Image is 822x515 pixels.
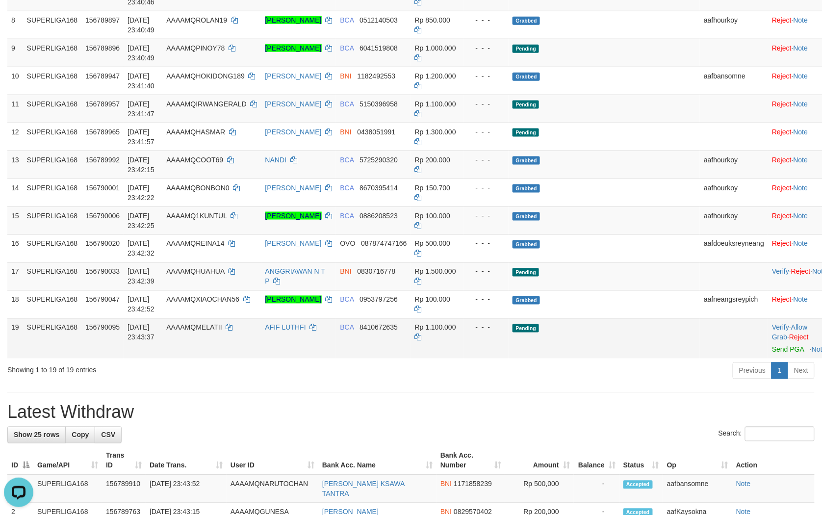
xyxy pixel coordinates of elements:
[358,268,396,276] span: Copy 0830716778 to clipboard
[415,184,450,192] span: Rp 150.700
[23,39,82,67] td: SUPERLIGA168
[360,156,398,164] span: Copy 5725290320 to clipboard
[700,179,768,206] td: aafhourkoy
[85,212,120,220] span: 156790006
[468,211,505,221] div: - - -
[772,184,792,192] a: Reject
[700,67,768,95] td: aafbansomne
[340,72,351,80] span: BNI
[128,324,154,341] span: [DATE] 23:43:37
[415,16,450,24] span: Rp 850.000
[468,127,505,137] div: - - -
[7,447,33,475] th: ID: activate to sort column descending
[415,268,456,276] span: Rp 1.500.000
[146,475,227,503] td: [DATE] 23:43:52
[33,447,102,475] th: Game/API: activate to sort column ascending
[468,99,505,109] div: - - -
[265,296,322,304] a: [PERSON_NAME]
[166,268,224,276] span: AAAAMQHUAHUA
[468,155,505,165] div: - - -
[736,480,751,488] a: Note
[23,67,82,95] td: SUPERLIGA168
[128,100,154,118] span: [DATE] 23:41:47
[340,240,355,248] span: OVO
[772,100,792,108] a: Reject
[340,16,354,24] span: BCA
[85,100,120,108] span: 156789957
[440,480,452,488] span: BNI
[166,156,223,164] span: AAAAMQCOOT69
[415,100,456,108] span: Rp 1.100.000
[128,268,154,285] span: [DATE] 23:42:39
[772,296,792,304] a: Reject
[361,240,407,248] span: Copy 087874747166 to clipboard
[7,403,815,422] h1: Latest Withdraw
[227,475,318,503] td: AAAAMQNARUTOCHAN
[360,44,398,52] span: Copy 6041519808 to clipboard
[772,128,792,136] a: Reject
[340,324,354,332] span: BCA
[322,480,405,498] a: [PERSON_NAME] KSAWA TANTRA
[265,100,322,108] a: [PERSON_NAME]
[513,73,540,81] span: Grabbed
[7,262,23,290] td: 17
[772,16,792,24] a: Reject
[772,324,807,341] span: ·
[85,44,120,52] span: 156789896
[7,234,23,262] td: 16
[4,4,33,33] button: Open LiveChat chat widget
[415,72,456,80] span: Rp 1.200.000
[72,431,89,439] span: Copy
[771,362,788,379] a: 1
[513,156,540,165] span: Grabbed
[23,151,82,179] td: SUPERLIGA168
[85,268,120,276] span: 156790033
[23,11,82,39] td: SUPERLIGA168
[360,212,398,220] span: Copy 0886208523 to clipboard
[772,268,789,276] a: Verify
[663,447,732,475] th: Op: activate to sort column ascending
[415,240,450,248] span: Rp 500.000
[415,324,456,332] span: Rp 1.100.000
[772,324,789,332] a: Verify
[128,156,154,174] span: [DATE] 23:42:15
[505,475,574,503] td: Rp 500,000
[745,427,815,441] input: Search:
[23,290,82,318] td: SUPERLIGA168
[358,128,396,136] span: Copy 0438051991 to clipboard
[166,72,245,80] span: AAAAMQHOKIDONG189
[7,11,23,39] td: 8
[166,44,225,52] span: AAAAMQPINOY78
[360,296,398,304] span: Copy 0953797256 to clipboard
[358,72,396,80] span: Copy 1182492553 to clipboard
[128,44,154,62] span: [DATE] 23:40:49
[85,128,120,136] span: 156789965
[513,324,539,333] span: Pending
[166,296,239,304] span: AAAAMQXIAOCHAN56
[468,295,505,305] div: - - -
[7,206,23,234] td: 15
[23,95,82,123] td: SUPERLIGA168
[265,128,322,136] a: [PERSON_NAME]
[574,475,619,503] td: -
[513,240,540,249] span: Grabbed
[415,212,450,220] span: Rp 100.000
[794,44,808,52] a: Note
[7,290,23,318] td: 18
[102,447,146,475] th: Trans ID: activate to sort column ascending
[265,212,322,220] a: [PERSON_NAME]
[318,447,437,475] th: Bank Acc. Name: activate to sort column ascending
[102,475,146,503] td: 156789910
[340,212,354,220] span: BCA
[85,184,120,192] span: 156790001
[265,184,322,192] a: [PERSON_NAME]
[789,334,809,341] a: Reject
[468,323,505,333] div: - - -
[7,318,23,359] td: 19
[772,72,792,80] a: Reject
[794,72,808,80] a: Note
[772,346,804,354] a: Send PGA
[7,361,335,375] div: Showing 1 to 19 of 19 entries
[794,212,808,220] a: Note
[360,16,398,24] span: Copy 0512140503 to clipboard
